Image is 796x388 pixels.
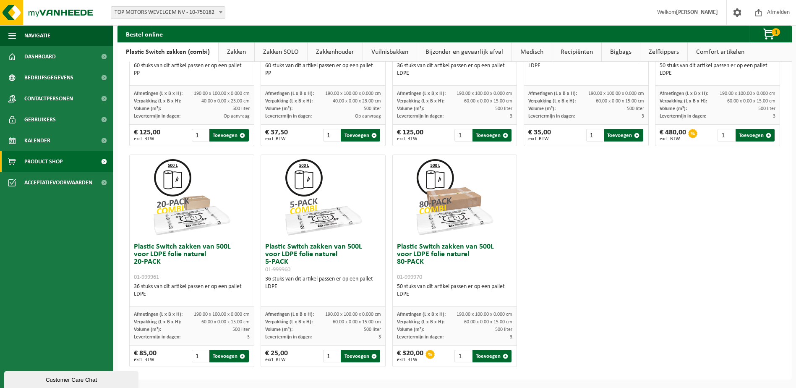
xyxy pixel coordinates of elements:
[640,42,687,62] a: Zelfkippers
[341,350,380,362] button: Toevoegen
[219,42,254,62] a: Zakken
[397,114,444,119] span: Levertermijn in dagen:
[720,91,775,96] span: 190.00 x 100.00 x 0.000 cm
[201,99,250,104] span: 40.00 x 0.00 x 23.00 cm
[397,62,513,77] div: 36 stuks van dit artikel passen er op een pallet
[397,129,423,142] div: € 125,00
[586,129,603,142] input: 1
[247,335,250,340] span: 3
[454,350,471,362] input: 1
[265,99,313,104] span: Verpakking (L x B x H):
[660,129,686,142] div: € 480,00
[660,114,706,119] span: Levertermijn in dagen:
[134,291,250,298] div: LDPE
[134,62,250,77] div: 60 stuks van dit artikel passen er op een pallet
[457,91,512,96] span: 190.00 x 100.00 x 0.000 cm
[749,26,791,42] button: 1
[417,42,512,62] a: Bijzonder en gevaarlijk afval
[378,335,381,340] span: 3
[24,88,73,109] span: Contactpersonen
[397,320,444,325] span: Verpakking (L x B x H):
[397,291,513,298] div: LDPE
[117,42,218,62] a: Plastic Switch zakken (combi)
[397,91,446,96] span: Afmetingen (L x B x H):
[333,320,381,325] span: 60.00 x 0.00 x 15.00 cm
[232,106,250,111] span: 500 liter
[265,275,381,291] div: 36 stuks van dit artikel passen er op een pallet
[232,327,250,332] span: 500 liter
[265,62,381,77] div: 60 stuks van dit artikel passen er op een pallet
[209,350,248,362] button: Toevoegen
[134,312,183,317] span: Afmetingen (L x B x H):
[552,42,601,62] a: Recipiënten
[495,327,512,332] span: 500 liter
[265,335,312,340] span: Levertermijn in dagen:
[134,320,181,325] span: Verpakking (L x B x H):
[758,106,775,111] span: 500 liter
[676,9,718,16] strong: [PERSON_NAME]
[265,91,314,96] span: Afmetingen (L x B x H):
[355,114,381,119] span: Op aanvraag
[510,114,512,119] span: 3
[341,129,380,142] button: Toevoegen
[660,99,707,104] span: Verpakking (L x B x H):
[150,155,234,239] img: 01-999961
[24,109,56,130] span: Gebruikers
[660,70,775,77] div: LDPE
[265,283,381,291] div: LDPE
[24,151,63,172] span: Product Shop
[364,327,381,332] span: 500 liter
[457,312,512,317] span: 190.00 x 100.00 x 0.000 cm
[265,129,288,142] div: € 37,50
[660,91,708,96] span: Afmetingen (L x B x H):
[209,129,248,142] button: Toevoegen
[495,106,512,111] span: 500 liter
[24,130,50,151] span: Kalender
[24,46,56,67] span: Dashboard
[134,70,250,77] div: PP
[255,42,307,62] a: Zakken SOLO
[727,99,775,104] span: 60.00 x 0.00 x 15.00 cm
[24,172,92,193] span: Acceptatievoorwaarden
[412,155,496,239] img: 01-999970
[265,243,381,273] h3: Plastic Switch zakken van 500L voor LDPE folie naturel 5-PACK
[24,25,50,46] span: Navigatie
[134,129,160,142] div: € 125,00
[333,99,381,104] span: 40.00 x 0.00 x 23.00 cm
[588,91,644,96] span: 190.00 x 100.00 x 0.000 cm
[454,129,471,142] input: 1
[192,350,209,362] input: 1
[265,114,312,119] span: Levertermijn in dagen:
[602,42,640,62] a: Bigbags
[528,99,576,104] span: Verpakking (L x B x H):
[464,320,512,325] span: 60.00 x 0.00 x 15.00 cm
[364,106,381,111] span: 500 liter
[397,350,423,362] div: € 320,00
[4,370,140,388] iframe: chat widget
[111,6,225,19] span: TOP MOTORS WEVELGEM NV - 10-750182
[134,327,161,332] span: Volume (m³):
[134,350,157,362] div: € 85,00
[528,55,644,70] div: 36 stuks van dit artikel passen er op een pallet
[265,267,290,273] span: 01-999960
[323,129,340,142] input: 1
[397,99,444,104] span: Verpakking (L x B x H):
[596,99,644,104] span: 60.00 x 0.00 x 15.00 cm
[773,114,775,119] span: 3
[134,106,161,111] span: Volume (m³):
[265,357,288,362] span: excl. BTW
[134,274,159,281] span: 01-999961
[627,106,644,111] span: 500 liter
[736,129,775,142] button: Toevoegen
[528,91,577,96] span: Afmetingen (L x B x H):
[397,274,422,281] span: 01-999970
[642,114,644,119] span: 3
[134,91,183,96] span: Afmetingen (L x B x H):
[397,283,513,298] div: 50 stuks van dit artikel passen er op een pallet
[111,7,225,18] span: TOP MOTORS WEVELGEM NV - 10-750182
[510,335,512,340] span: 3
[265,350,288,362] div: € 25,00
[194,91,250,96] span: 190.00 x 100.00 x 0.000 cm
[325,312,381,317] span: 190.00 x 100.00 x 0.000 cm
[397,106,424,111] span: Volume (m³):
